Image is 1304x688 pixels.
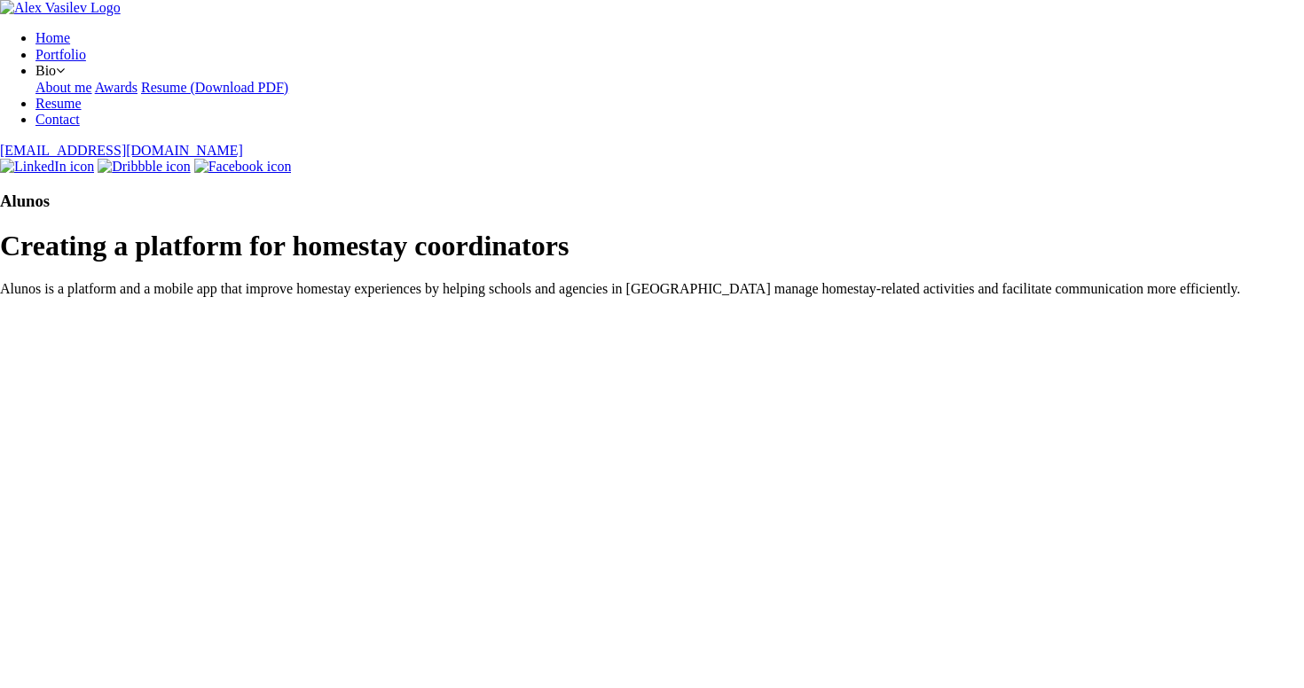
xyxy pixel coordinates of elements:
a: Bio [35,63,65,78]
a: Home [35,30,70,45]
a: Resume [35,96,82,111]
a: Contact [35,112,80,127]
a: Resume (Download PDF) [141,80,288,95]
a: About me [35,80,92,95]
a: Awards [95,80,137,95]
img: Dribbble icon [98,159,190,175]
a: Portfolio [35,47,86,62]
img: Facebook icon [194,159,292,175]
